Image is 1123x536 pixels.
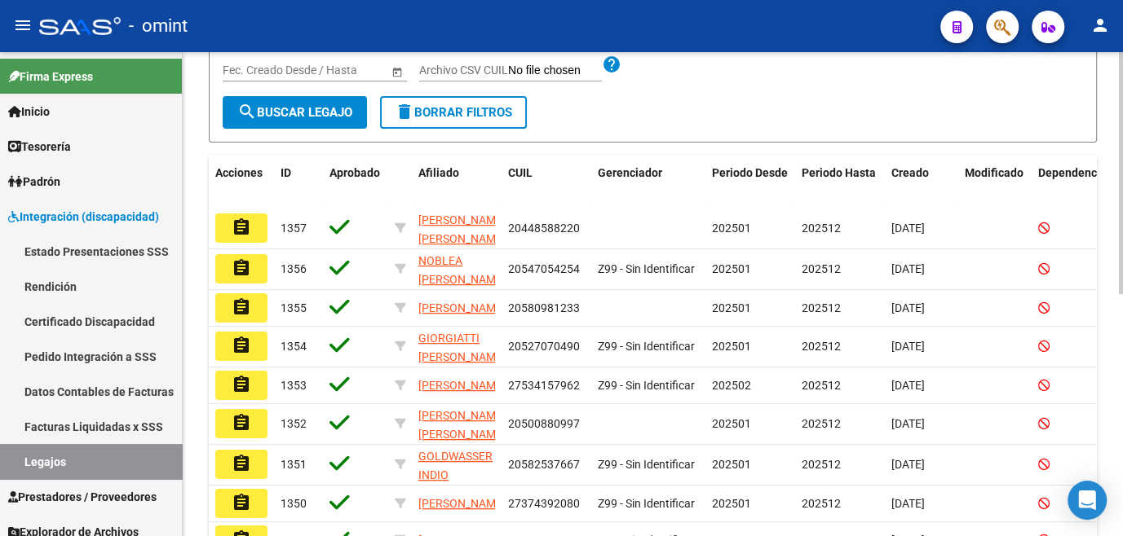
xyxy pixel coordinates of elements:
[323,156,388,209] datatable-header-cell: Aprobado
[418,166,459,179] span: Afiliado
[712,222,751,235] span: 202501
[712,458,751,471] span: 202501
[281,379,307,392] span: 1353
[418,409,506,441] span: [PERSON_NAME] [PERSON_NAME]
[598,379,695,392] span: Z99 - Sin Identificar
[1090,15,1110,35] mat-icon: person
[802,222,841,235] span: 202512
[281,497,307,510] span: 1350
[508,340,580,353] span: 20527070490
[418,301,506,314] span: [PERSON_NAME]
[281,222,307,235] span: 1357
[891,497,925,510] span: [DATE]
[508,497,580,510] span: 27374392080
[1032,156,1121,209] datatable-header-cell: Dependencia
[712,340,751,353] span: 202501
[223,64,282,77] input: Fecha inicio
[418,213,506,245] span: [PERSON_NAME] [PERSON_NAME]
[795,156,885,209] datatable-header-cell: Periodo Hasta
[802,458,841,471] span: 202512
[395,102,414,121] mat-icon: delete
[802,417,841,430] span: 202512
[8,103,50,121] span: Inicio
[508,222,580,235] span: 20448588220
[281,262,307,275] span: 1356
[8,488,157,506] span: Prestadores / Proveedores
[418,497,506,510] span: [PERSON_NAME]
[891,379,925,392] span: [DATE]
[380,96,527,129] button: Borrar Filtros
[598,340,695,353] span: Z99 - Sin Identificar
[232,454,251,473] mat-icon: assignment
[281,301,307,314] span: 1355
[508,166,533,179] span: CUIL
[296,64,376,77] input: Fecha fin
[8,138,71,156] span: Tesorería
[8,173,60,191] span: Padrón
[885,156,958,209] datatable-header-cell: Creado
[965,166,1024,179] span: Modificado
[508,379,580,392] span: 27534157962
[891,340,925,353] span: [DATE]
[598,497,695,510] span: Z99 - Sin Identificar
[232,258,251,278] mat-icon: assignment
[223,96,367,129] button: Buscar Legajo
[508,417,580,430] span: 20500880997
[891,262,925,275] span: [DATE]
[802,340,841,353] span: 202512
[802,379,841,392] span: 202512
[598,458,695,471] span: Z99 - Sin Identificar
[237,105,352,120] span: Buscar Legajo
[591,156,705,209] datatable-header-cell: Gerenciador
[395,105,512,120] span: Borrar Filtros
[8,208,159,226] span: Integración (discapacidad)
[598,262,695,275] span: Z99 - Sin Identificar
[232,375,251,394] mat-icon: assignment
[802,166,876,179] span: Periodo Hasta
[418,450,493,481] span: GOLDWASSER INDIO
[705,156,795,209] datatable-header-cell: Periodo Desde
[508,262,580,275] span: 20547054254
[508,301,580,314] span: 20580981233
[602,55,621,74] mat-icon: help
[209,156,274,209] datatable-header-cell: Acciones
[891,417,925,430] span: [DATE]
[712,417,751,430] span: 202501
[502,156,591,209] datatable-header-cell: CUIL
[802,301,841,314] span: 202512
[802,497,841,510] span: 202512
[8,68,93,86] span: Firma Express
[598,166,662,179] span: Gerenciador
[1068,481,1107,520] div: Open Intercom Messenger
[232,493,251,512] mat-icon: assignment
[281,166,291,179] span: ID
[232,217,251,237] mat-icon: assignment
[215,166,263,179] span: Acciones
[712,262,751,275] span: 202501
[802,262,841,275] span: 202512
[508,64,602,78] input: Archivo CSV CUIL
[237,102,257,121] mat-icon: search
[712,379,751,392] span: 202502
[274,156,323,209] datatable-header-cell: ID
[419,64,508,77] span: Archivo CSV CUIL
[232,413,251,433] mat-icon: assignment
[388,63,405,80] button: Open calendar
[232,297,251,317] mat-icon: assignment
[281,417,307,430] span: 1352
[129,8,188,44] span: - omint
[508,458,580,471] span: 20582537667
[891,166,929,179] span: Creado
[1038,166,1107,179] span: Dependencia
[891,458,925,471] span: [DATE]
[891,301,925,314] span: [DATE]
[891,222,925,235] span: [DATE]
[281,458,307,471] span: 1351
[232,336,251,355] mat-icon: assignment
[418,254,506,286] span: NOBLEA [PERSON_NAME]
[281,340,307,353] span: 1354
[712,497,751,510] span: 202501
[418,379,506,392] span: [PERSON_NAME]
[412,156,502,209] datatable-header-cell: Afiliado
[13,15,33,35] mat-icon: menu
